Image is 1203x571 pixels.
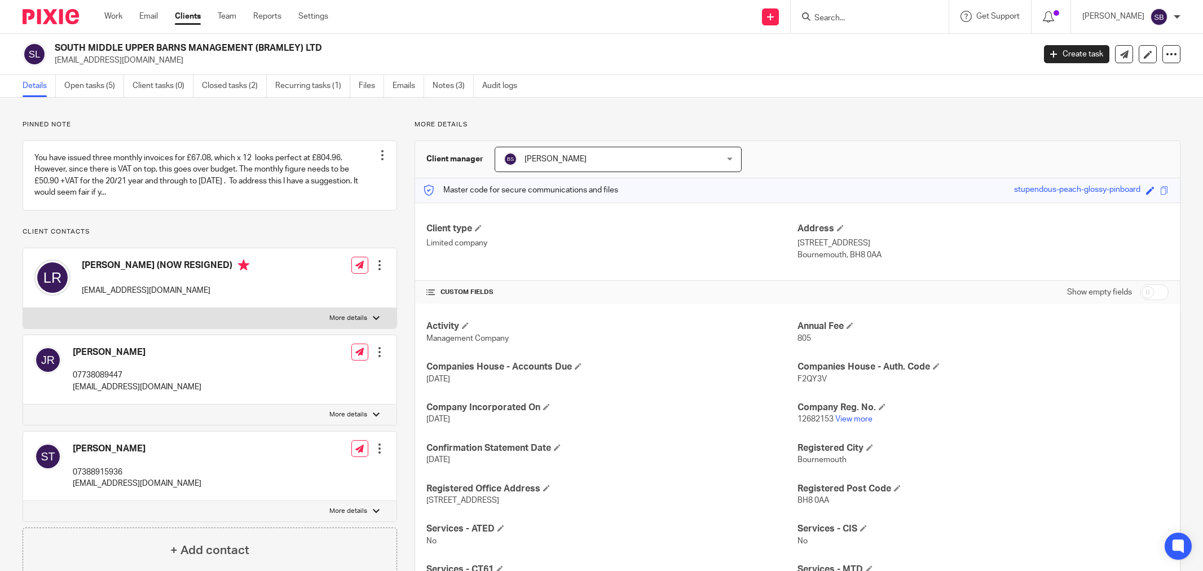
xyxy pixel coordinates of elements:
[797,361,1169,373] h4: Companies House - Auth. Code
[426,497,499,504] span: [STREET_ADDRESS]
[64,75,124,97] a: Open tasks (5)
[34,260,70,296] img: svg%3E
[797,249,1169,261] p: Bournemouth, BH8 0AA
[1067,287,1132,298] label: Show empty fields
[797,537,808,545] span: No
[797,523,1169,535] h4: Services - CIS
[73,381,201,393] p: [EMAIL_ADDRESS][DOMAIN_NAME]
[426,375,450,383] span: [DATE]
[175,11,201,22] a: Clients
[426,288,797,297] h4: CUSTOM FIELDS
[1150,8,1168,26] img: svg%3E
[426,335,509,342] span: Management Company
[23,42,46,66] img: svg%3E
[482,75,526,97] a: Audit logs
[426,442,797,454] h4: Confirmation Statement Date
[202,75,267,97] a: Closed tasks (2)
[415,120,1180,129] p: More details
[329,410,367,419] p: More details
[426,320,797,332] h4: Activity
[73,370,201,381] p: 07738089447
[426,223,797,235] h4: Client type
[813,14,915,24] input: Search
[298,11,328,22] a: Settings
[426,483,797,495] h4: Registered Office Address
[73,443,201,455] h4: [PERSON_NAME]
[426,361,797,373] h4: Companies House - Accounts Due
[835,415,872,423] a: View more
[275,75,350,97] a: Recurring tasks (1)
[73,467,201,478] p: 07388915936
[1044,45,1109,63] a: Create task
[218,11,236,22] a: Team
[426,415,450,423] span: [DATE]
[253,11,281,22] a: Reports
[329,507,367,516] p: More details
[525,155,587,163] span: [PERSON_NAME]
[23,227,397,236] p: Client contacts
[426,537,437,545] span: No
[104,11,122,22] a: Work
[1082,11,1144,22] p: [PERSON_NAME]
[393,75,424,97] a: Emails
[426,153,483,165] h3: Client manager
[504,152,517,166] img: svg%3E
[23,75,56,97] a: Details
[424,185,618,196] p: Master code for secure communications and files
[426,238,797,249] p: Limited company
[426,456,450,464] span: [DATE]
[359,75,384,97] a: Files
[139,11,158,22] a: Email
[797,456,847,464] span: Bournemouth
[238,260,249,271] i: Primary
[34,443,61,470] img: svg%3E
[797,402,1169,414] h4: Company Reg. No.
[55,55,1027,66] p: [EMAIL_ADDRESS][DOMAIN_NAME]
[797,335,811,342] span: 805
[82,260,249,274] h4: [PERSON_NAME] (NOW RESIGNED)
[433,75,474,97] a: Notes (3)
[976,12,1020,20] span: Get Support
[170,542,249,559] h4: + Add contact
[329,314,367,323] p: More details
[55,42,832,54] h2: SOUTH MIDDLE UPPER BARNS MANAGEMENT (BRAMLEY) LTD
[797,415,834,423] span: 12682153
[426,402,797,414] h4: Company Incorporated On
[797,375,827,383] span: F2QY3V
[23,120,397,129] p: Pinned note
[797,320,1169,332] h4: Annual Fee
[73,478,201,489] p: [EMAIL_ADDRESS][DOMAIN_NAME]
[1014,184,1140,197] div: stupendous-peach-glossy-pinboard
[82,285,249,296] p: [EMAIL_ADDRESS][DOMAIN_NAME]
[797,442,1169,454] h4: Registered City
[34,346,61,374] img: svg%3E
[797,238,1169,249] p: [STREET_ADDRESS]
[73,346,201,358] h4: [PERSON_NAME]
[797,497,829,504] span: BH8 0AA
[133,75,193,97] a: Client tasks (0)
[797,483,1169,495] h4: Registered Post Code
[23,9,79,24] img: Pixie
[426,523,797,535] h4: Services - ATED
[797,223,1169,235] h4: Address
